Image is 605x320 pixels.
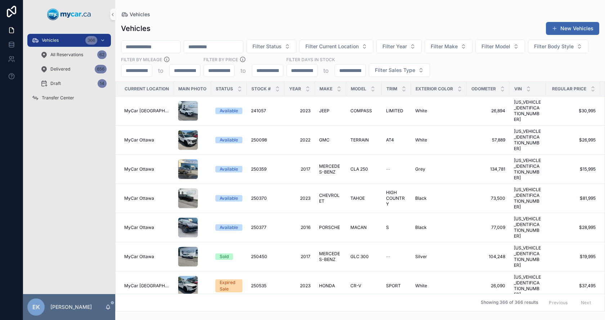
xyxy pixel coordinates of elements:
[27,34,111,47] a: Vehicles366
[514,129,542,152] span: [US_VEHICLE_IDENTIFICATION_NUMBER]
[471,195,505,201] a: 73,500
[386,225,407,230] a: S
[514,86,522,92] span: VIN
[386,108,403,114] span: LIMITED
[124,137,169,143] a: MyCar Ottawa
[550,195,596,201] a: $81,995
[369,63,430,77] button: Select Button
[251,166,266,172] span: 250359
[178,86,206,92] span: Main Photo
[251,108,280,114] a: 241057
[514,274,542,297] span: [US_VEHICLE_IDENTIFICATION_NUMBER]
[319,251,342,262] span: MERCEDES-BENZ
[386,283,401,289] span: SPORT
[289,195,310,201] a: 2023
[215,195,242,202] a: Available
[319,137,342,143] a: GMC
[350,254,369,260] span: GLC 300
[47,9,91,20] img: App logo
[220,108,238,114] div: Available
[471,166,505,172] a: 134,781
[251,195,267,201] span: 250370
[251,137,267,143] span: 250098
[415,108,427,114] span: White
[350,195,377,201] a: TAHOE
[471,283,505,289] a: 26,090
[251,86,271,92] span: Stock #
[550,283,596,289] span: $37,495
[386,137,407,143] a: AT4
[289,254,310,260] a: 2017
[471,86,496,92] span: Odometer
[386,166,407,172] a: --
[431,43,458,50] span: Filter Make
[42,95,74,101] span: Transfer Center
[550,225,596,230] a: $28,995
[124,225,169,230] a: MyCar Ottawa
[220,224,238,231] div: Available
[289,166,310,172] a: 2017
[471,254,505,260] a: 104,248
[415,283,462,289] a: White
[124,254,169,260] a: MyCar Ottawa
[124,108,169,114] a: MyCar [GEOGRAPHIC_DATA]
[550,254,596,260] span: $19,995
[251,254,267,260] span: 250450
[382,43,407,50] span: Filter Year
[246,40,296,53] button: Select Button
[425,40,472,53] button: Select Button
[95,65,107,73] div: 656
[289,86,301,92] span: Year
[158,66,163,75] p: to
[350,225,367,230] span: MACAN
[36,48,111,61] a: All Reservations62
[215,137,242,143] a: Available
[514,187,542,210] a: [US_VEHICLE_IDENTIFICATION_NUMBER]
[289,283,310,289] a: 2023
[323,66,329,75] p: to
[215,166,242,172] a: Available
[251,108,266,114] span: 241057
[415,166,425,172] span: Grey
[319,108,330,114] span: JEEP
[546,22,599,35] button: New Vehicles
[124,137,154,143] span: MyCar Ottawa
[386,225,389,230] span: S
[251,283,280,289] a: 250535
[415,254,427,260] span: Silver
[319,163,342,175] a: MERCEDES-BENZ
[415,137,427,143] span: White
[130,11,150,18] span: Vehicles
[550,108,596,114] span: $30,995
[220,279,238,292] div: Expired Sale
[36,77,111,90] a: Draft14
[319,137,330,143] span: GMC
[121,11,150,18] a: Vehicles
[550,137,596,143] a: $26,995
[216,86,233,92] span: Status
[42,37,59,43] span: Vehicles
[251,254,280,260] a: 250450
[471,225,505,230] a: 77,009
[319,108,342,114] a: JEEP
[215,224,242,231] a: Available
[319,193,342,204] a: CHEVROLET
[481,43,510,50] span: Filter Model
[514,245,542,268] a: [US_VEHICLE_IDENTIFICATION_NUMBER]
[386,283,407,289] a: SPORT
[251,137,280,143] a: 250098
[98,79,107,88] div: 14
[124,166,169,172] a: MyCar Ottawa
[386,137,394,143] span: AT4
[220,137,238,143] div: Available
[351,86,366,92] span: Model
[350,254,377,260] a: GLC 300
[514,216,542,239] a: [US_VEHICLE_IDENTIFICATION_NUMBER]
[124,283,169,289] span: MyCar [GEOGRAPHIC_DATA]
